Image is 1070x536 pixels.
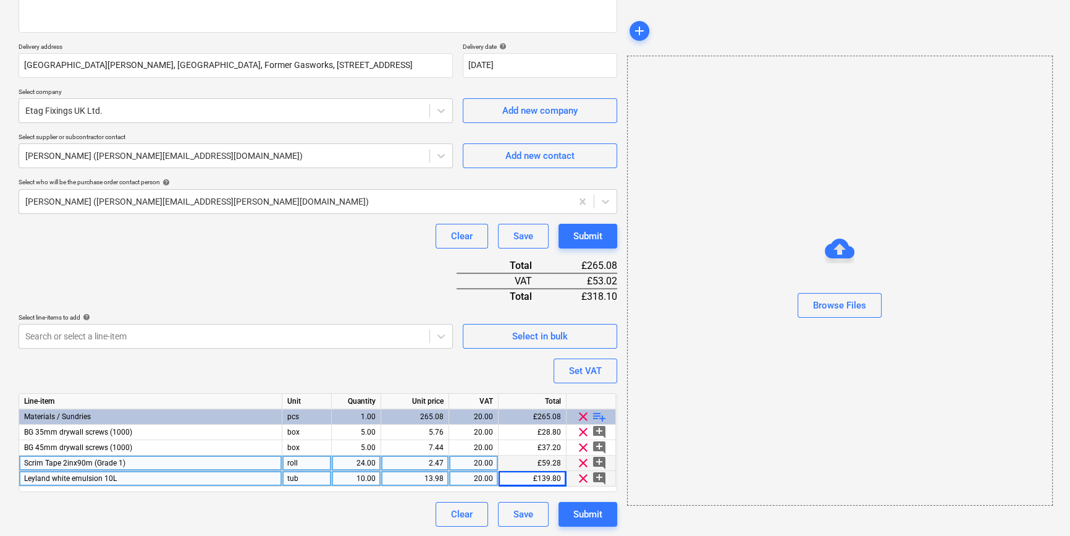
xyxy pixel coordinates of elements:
div: roll [282,456,332,471]
button: Browse Files [798,293,882,318]
div: Save [513,228,533,244]
div: £318.10 [551,289,617,304]
div: 2.47 [386,456,444,471]
span: add_comment [592,440,607,455]
div: £139.80 [499,471,567,487]
div: Total [457,258,552,273]
div: £28.80 [499,425,567,440]
span: help [497,43,507,50]
span: clear [576,409,591,424]
button: Submit [558,502,617,527]
button: Select in bulk [463,324,617,349]
div: 10.00 [337,471,376,487]
div: Submit [573,228,602,244]
iframe: Chat Widget [1008,477,1070,536]
div: Browse Files [627,56,1053,506]
span: help [160,179,170,186]
div: Save [513,506,533,522]
input: Delivery date not specified [463,53,617,78]
span: clear [576,440,591,455]
div: £59.28 [499,456,567,471]
span: clear [576,456,591,470]
div: VAT [457,273,552,289]
div: 20.00 [454,409,493,425]
div: Line-item [19,394,282,409]
span: add_comment [592,425,607,440]
span: clear [576,425,591,440]
div: £265.08 [551,258,617,273]
div: Set VAT [569,363,602,379]
p: Delivery address [19,43,453,53]
div: Unit price [381,394,449,409]
p: Select company [19,88,453,98]
div: 13.98 [386,471,444,487]
div: 20.00 [454,471,493,487]
div: 20.00 [454,425,493,440]
div: Total [457,289,552,304]
span: BG 35mm drywall screws (1000) [24,428,132,436]
div: Delivery date [463,43,617,51]
div: box [282,440,332,456]
button: Clear [436,224,488,249]
span: BG 45mm drywall screws (1000) [24,443,132,452]
div: 20.00 [454,456,493,471]
div: Quantity [332,394,381,409]
div: Select line-items to add [19,313,453,321]
div: 7.44 [386,440,444,456]
span: add_comment [592,456,607,470]
button: Save [498,502,549,527]
div: 5.76 [386,425,444,440]
span: Scrim Tape 2inx90m (Grade 1) [24,459,125,467]
button: Submit [558,224,617,249]
div: £37.20 [499,440,567,456]
button: Add new contact [463,143,617,168]
span: playlist_add [592,409,607,424]
div: Add new contact [505,148,575,164]
div: Unit [282,394,332,409]
div: Clear [451,228,473,244]
div: VAT [449,394,499,409]
div: Total [499,394,567,409]
span: clear [576,471,591,486]
div: Select in bulk [512,328,568,344]
span: add_comment [592,471,607,486]
span: help [80,313,90,321]
div: 5.00 [337,440,376,456]
button: Set VAT [554,359,617,383]
div: 20.00 [454,440,493,456]
div: £53.02 [551,273,617,289]
div: Submit [573,506,602,522]
button: Clear [436,502,488,527]
div: box [282,425,332,440]
span: add [632,23,647,38]
div: Add new company [502,103,578,119]
div: tub [282,471,332,487]
input: Delivery address [19,53,453,78]
div: Select who will be the purchase order contact person [19,178,617,186]
div: 24.00 [337,456,376,471]
div: Clear [451,506,473,522]
button: Add new company [463,98,617,123]
button: Save [498,224,549,249]
span: Materials / Sundries [24,412,91,421]
p: Select supplier or subcontractor contact [19,133,453,143]
div: 265.08 [386,409,444,425]
div: 1.00 [337,409,376,425]
div: 5.00 [337,425,376,440]
div: pcs [282,409,332,425]
div: Browse Files [813,297,866,313]
div: £265.08 [499,409,567,425]
span: Leyland white emulsion 10L [24,474,117,483]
